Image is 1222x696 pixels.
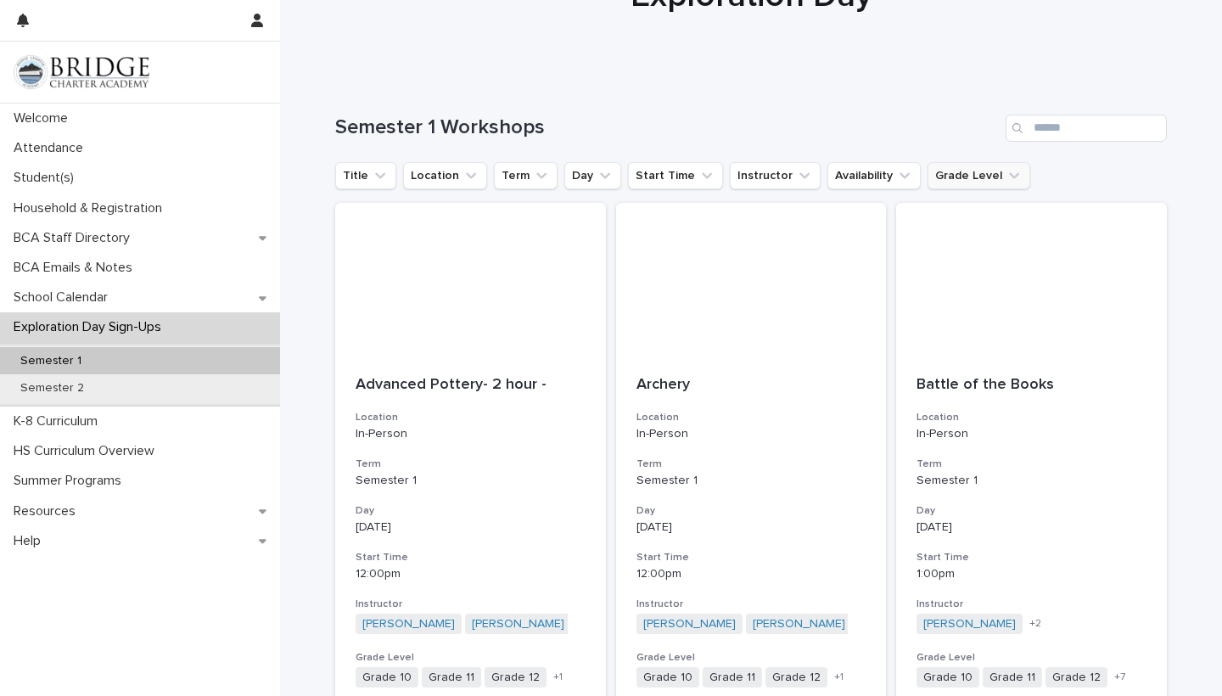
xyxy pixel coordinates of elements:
span: Grade 11 [703,667,762,688]
button: Title [335,162,396,189]
span: Grade 12 [765,667,827,688]
p: Archery [636,376,866,395]
h3: Location [636,411,866,424]
p: 12:00pm [636,567,866,581]
h3: Term [916,457,1146,471]
p: Semester 1 [356,474,586,488]
button: Availability [827,162,921,189]
h3: Grade Level [356,651,586,665]
p: Household & Registration [7,200,176,216]
p: 12:00pm [356,567,586,581]
p: Summer Programs [7,473,135,489]
span: + 1 [834,672,844,682]
button: Grade Level [928,162,1030,189]
input: Search [1006,115,1167,142]
h3: Day [356,504,586,518]
span: + 2 [1029,619,1041,629]
h3: Instructor [916,598,1146,611]
button: Instructor [730,162,821,189]
p: Exploration Day Sign-Ups [7,319,175,335]
h3: Term [636,457,866,471]
p: Semester 2 [7,381,98,396]
p: [DATE] [356,520,586,535]
p: [DATE] [916,520,1146,535]
h3: Grade Level [636,651,866,665]
img: V1C1m3IdTEidaUdm9Hs0 [14,55,149,89]
p: Resources [7,503,89,519]
p: HS Curriculum Overview [7,443,168,459]
h3: Start Time [916,551,1146,564]
span: + 1 [553,672,563,682]
button: Start Time [628,162,723,189]
p: Attendance [7,140,97,156]
p: In-Person [916,427,1146,441]
p: Semester 1 [916,474,1146,488]
p: BCA Staff Directory [7,230,143,246]
p: In-Person [356,427,586,441]
a: [PERSON_NAME] [472,617,564,631]
span: Grade 12 [1045,667,1107,688]
p: Student(s) [7,170,87,186]
p: Help [7,533,54,549]
p: K-8 Curriculum [7,413,111,429]
span: Grade 11 [422,667,481,688]
span: Grade 10 [916,667,979,688]
a: [PERSON_NAME] [753,617,845,631]
h1: Semester 1 Workshops [335,115,999,140]
h3: Term [356,457,586,471]
a: [PERSON_NAME] [923,617,1016,631]
p: Advanced Pottery- 2 hour - [356,376,586,395]
button: Term [494,162,558,189]
h3: Day [636,504,866,518]
span: Grade 12 [485,667,547,688]
button: Day [564,162,621,189]
p: Welcome [7,110,81,126]
span: + 7 [1114,672,1125,682]
p: School Calendar [7,289,121,306]
button: Location [403,162,487,189]
p: Battle of the Books [916,376,1146,395]
h3: Start Time [636,551,866,564]
span: Grade 10 [636,667,699,688]
h3: Location [356,411,586,424]
p: BCA Emails & Notes [7,260,146,276]
h3: Day [916,504,1146,518]
h3: Grade Level [916,651,1146,665]
h3: Instructor [356,598,586,611]
p: Semester 1 [636,474,866,488]
a: [PERSON_NAME] [643,617,736,631]
p: In-Person [636,427,866,441]
p: Semester 1 [7,354,95,368]
h3: Start Time [356,551,586,564]
h3: Instructor [636,598,866,611]
span: Grade 11 [983,667,1042,688]
a: [PERSON_NAME] [362,617,455,631]
p: [DATE] [636,520,866,535]
p: 1:00pm [916,567,1146,581]
span: Grade 10 [356,667,418,688]
h3: Location [916,411,1146,424]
